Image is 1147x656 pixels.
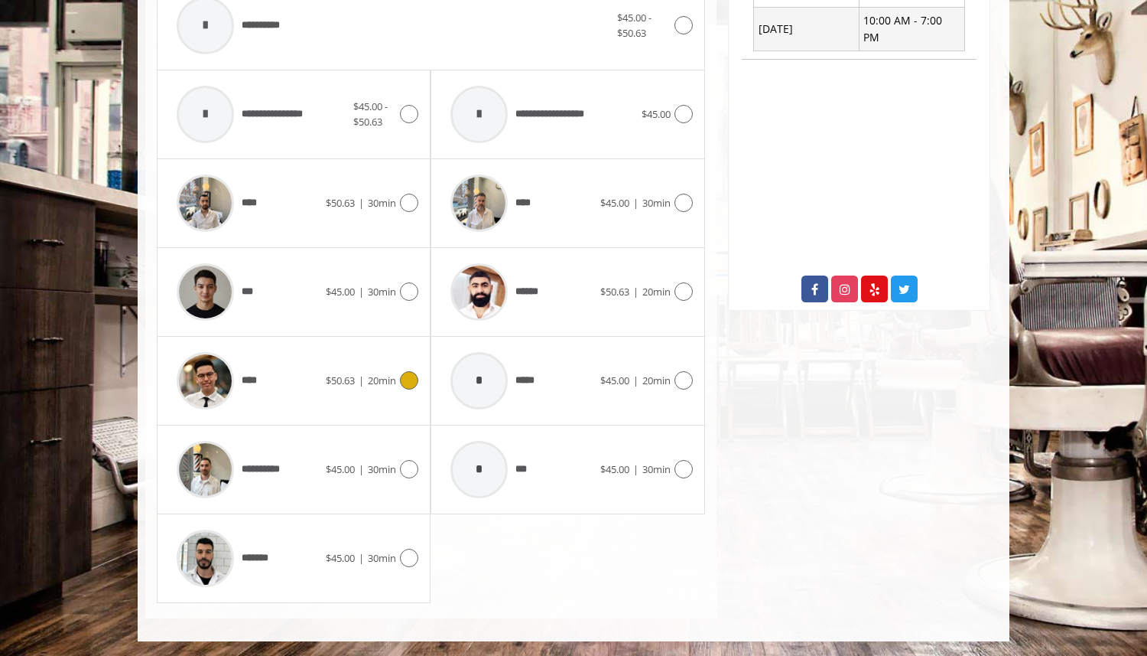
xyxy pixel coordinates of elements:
[326,374,355,387] span: $50.63
[326,196,355,210] span: $50.63
[642,462,671,476] span: 30min
[359,374,364,387] span: |
[359,196,364,210] span: |
[368,462,396,476] span: 30min
[368,551,396,565] span: 30min
[359,462,364,476] span: |
[600,462,629,476] span: $45.00
[600,196,629,210] span: $45.00
[633,196,638,210] span: |
[326,462,355,476] span: $45.00
[617,11,651,41] span: $45.00 - $50.63
[642,285,671,299] span: 20min
[859,8,964,51] td: 10:00 AM - 7:00 PM
[368,374,396,387] span: 20min
[368,196,396,210] span: 30min
[326,551,355,565] span: $45.00
[326,285,355,299] span: $45.00
[633,462,638,476] span: |
[642,374,671,387] span: 20min
[359,551,364,565] span: |
[368,285,396,299] span: 30min
[353,100,388,129] span: $45.00 - $50.63
[754,8,859,51] td: [DATE]
[633,374,638,387] span: |
[642,196,671,210] span: 30min
[600,285,629,299] span: $50.63
[359,285,364,299] span: |
[633,285,638,299] span: |
[642,107,671,121] span: $45.00
[600,374,629,387] span: $45.00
